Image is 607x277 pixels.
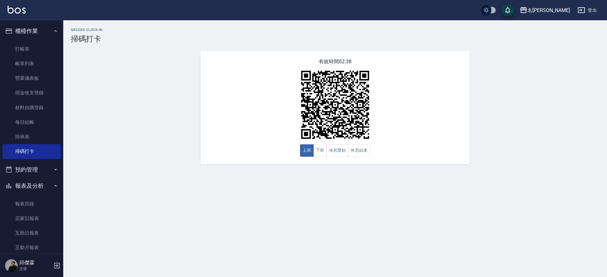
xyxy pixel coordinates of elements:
button: 名[PERSON_NAME] [517,4,573,17]
a: 現金收支登錄 [3,85,61,100]
button: 休息結束 [348,144,370,157]
div: 有效時間 02:38 [200,51,470,164]
a: 材料自購登錄 [3,100,61,115]
img: Person [5,259,18,272]
a: 每日結帳 [3,115,61,129]
a: 掃碼打卡 [3,144,61,159]
button: save [501,4,514,16]
button: 報表及分析 [3,178,61,194]
button: 登出 [575,4,599,16]
button: 櫃檯作業 [3,23,61,39]
a: 互助月報表 [3,240,61,255]
a: 帳單列表 [3,56,61,71]
h3: 掃碼打卡 [71,35,599,43]
a: 打帳單 [3,42,61,56]
div: 名[PERSON_NAME] [527,6,570,14]
a: 互助日報表 [3,226,61,240]
a: 營業儀表板 [3,71,61,85]
a: 排班表 [3,129,61,144]
a: 報表目錄 [3,197,61,211]
button: 下班 [313,144,327,157]
button: 預約管理 [3,161,61,178]
button: 上班 [300,144,314,157]
button: 休息開始 [327,144,349,157]
a: 店家日報表 [3,211,61,226]
img: Logo [8,6,26,14]
h2: QRcode Clock In [71,28,599,32]
h5: 邱傑霖 [19,260,52,266]
p: 主管 [19,266,52,272]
